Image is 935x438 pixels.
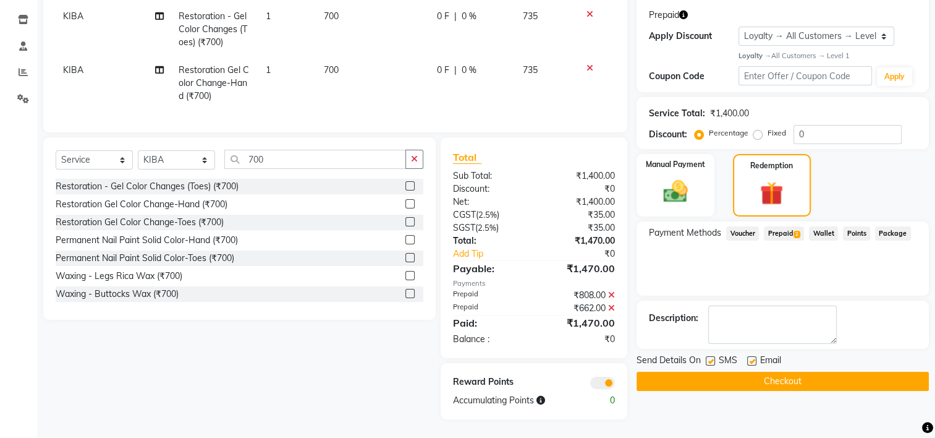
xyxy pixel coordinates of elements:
div: ( ) [444,208,534,221]
div: ₹1,400.00 [534,170,624,182]
div: Service Total: [649,107,705,120]
span: 700 [324,64,339,75]
button: Apply [877,67,912,86]
span: 2.5% [478,223,496,233]
span: CGST [453,209,476,220]
input: Search or Scan [224,150,406,169]
div: Restoration Gel Color Change-Hand (₹700) [56,198,227,211]
label: Fixed [768,127,786,139]
div: Reward Points [444,376,534,389]
div: ( ) [444,221,534,234]
div: ₹1,400.00 [534,195,624,208]
div: Balance : [444,333,534,346]
div: Payable: [444,261,534,276]
div: Sub Total: [444,170,534,182]
strong: Loyalty → [738,51,771,60]
span: 700 [324,11,339,22]
div: Coupon Code [649,70,738,83]
div: ₹808.00 [534,289,624,302]
div: ₹1,470.00 [534,234,624,247]
span: SGST [453,222,475,233]
span: Send Details On [637,354,701,369]
div: Waxing - Legs Rica Wax (₹700) [56,270,182,283]
span: 2 [793,231,800,238]
span: Wallet [809,226,838,241]
img: _gift.svg [753,179,790,208]
div: ₹0 [534,182,624,195]
div: Permanent Nail Paint Solid Color-Toes (₹700) [56,252,234,265]
span: 0 F [437,10,449,23]
span: 2.5% [478,210,497,220]
div: Total: [444,234,534,247]
div: ₹1,470.00 [534,261,624,276]
div: Restoration Gel Color Change-Toes (₹700) [56,216,224,229]
span: 0 F [437,64,449,77]
span: Points [843,226,870,241]
div: ₹662.00 [534,302,624,315]
div: All Customers → Level 1 [738,51,916,61]
div: Net: [444,195,534,208]
div: Apply Discount [649,30,738,43]
span: Email [760,354,781,369]
div: Prepaid [444,289,534,302]
span: Restoration Gel Color Change-Hand (₹700) [179,64,249,101]
div: Waxing - Buttocks Wax (₹700) [56,288,179,301]
span: KIBA [63,64,83,75]
div: ₹1,400.00 [710,107,749,120]
span: Restoration - Gel Color Changes (Toes) (₹700) [179,11,247,48]
button: Checkout [637,372,929,391]
div: Description: [649,312,698,325]
span: 0 % [462,64,476,77]
div: 0 [579,394,624,407]
span: Prepaid [649,9,679,22]
a: Add Tip [444,247,549,260]
div: Permanent Nail Paint Solid Color-Hand (₹700) [56,234,238,247]
span: Total [453,151,481,164]
span: 1 [266,11,271,22]
span: SMS [719,354,737,369]
div: ₹0 [534,333,624,346]
div: ₹35.00 [534,208,624,221]
span: 0 % [462,10,476,23]
label: Percentage [709,127,748,139]
div: Discount: [444,182,534,195]
span: Voucher [726,226,759,241]
div: ₹1,470.00 [534,316,624,330]
div: Payments [453,278,615,289]
span: Payment Methods [649,226,721,239]
input: Enter Offer / Coupon Code [738,66,872,85]
span: 735 [523,11,538,22]
div: Prepaid [444,302,534,315]
span: Package [875,226,911,241]
div: ₹0 [549,247,625,260]
span: Prepaid [764,226,804,241]
span: | [454,64,457,77]
span: KIBA [63,11,83,22]
div: Accumulating Points [444,394,579,407]
div: Restoration - Gel Color Changes (Toes) (₹700) [56,180,239,193]
img: _cash.svg [656,178,695,206]
div: Discount: [649,128,687,141]
label: Redemption [750,160,793,171]
span: 735 [523,64,538,75]
span: 1 [266,64,271,75]
label: Manual Payment [646,159,705,170]
span: | [454,10,457,23]
div: Paid: [444,316,534,330]
div: ₹35.00 [534,221,624,234]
